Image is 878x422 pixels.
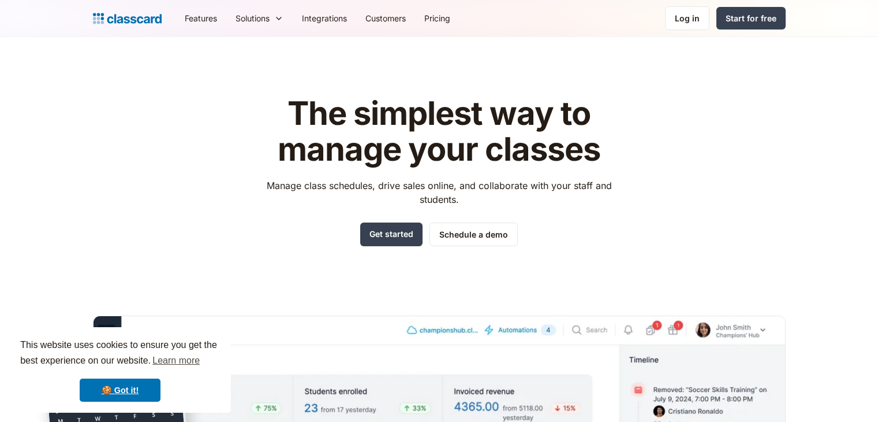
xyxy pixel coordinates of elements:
[293,5,356,31] a: Integrations
[256,96,622,167] h1: The simplest way to manage your classes
[429,223,518,246] a: Schedule a demo
[151,352,201,369] a: learn more about cookies
[9,327,231,413] div: cookieconsent
[236,12,270,24] div: Solutions
[415,5,459,31] a: Pricing
[80,379,160,402] a: dismiss cookie message
[716,7,786,29] a: Start for free
[675,12,700,24] div: Log in
[20,338,220,369] span: This website uses cookies to ensure you get the best experience on our website.
[175,5,226,31] a: Features
[360,223,423,246] a: Get started
[726,12,776,24] div: Start for free
[665,6,709,30] a: Log in
[93,10,162,27] a: Logo
[356,5,415,31] a: Customers
[226,5,293,31] div: Solutions
[256,179,622,206] p: Manage class schedules, drive sales online, and collaborate with your staff and students.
